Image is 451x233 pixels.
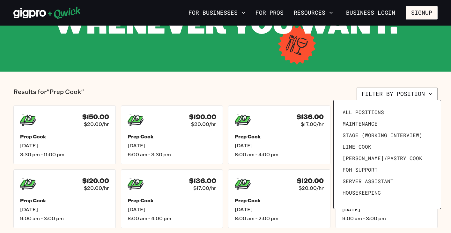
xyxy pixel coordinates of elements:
span: FOH Support [343,167,378,173]
span: Stage (working interview) [343,132,422,138]
span: All Positions [343,109,384,115]
span: Housekeeping [343,190,381,196]
span: [PERSON_NAME]/Pastry Cook [343,155,422,161]
span: Server Assistant [343,178,394,184]
span: Line Cook [343,144,371,150]
span: Prep Cook [343,201,371,207]
ul: Filter by position [340,106,434,202]
span: Maintenance [343,120,378,127]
